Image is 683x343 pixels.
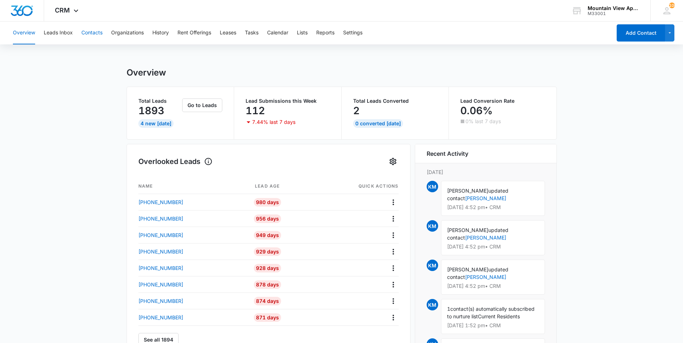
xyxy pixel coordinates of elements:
[138,297,230,305] a: [PHONE_NUMBER]
[343,21,362,44] button: Settings
[388,295,399,306] button: Actions
[460,105,493,116] p: 0.06%
[246,105,265,116] p: 112
[138,248,183,255] p: [PHONE_NUMBER]
[254,198,281,207] div: 980 Days
[44,21,73,44] button: Leads Inbox
[138,281,230,288] a: [PHONE_NUMBER]
[669,3,675,8] span: 108
[388,279,399,290] button: Actions
[388,312,399,323] button: Actions
[447,205,539,210] p: [DATE] 4:52 pm • CRM
[245,21,259,44] button: Tasks
[447,306,535,319] span: contact(s) automatically subscribed to nurture list
[138,314,230,321] a: [PHONE_NUMBER]
[388,262,399,274] button: Actions
[427,220,438,232] span: KM
[138,314,183,321] p: [PHONE_NUMBER]
[387,156,399,167] button: Settings
[427,181,438,192] span: KM
[388,197,399,208] button: Actions
[138,281,183,288] p: [PHONE_NUMBER]
[427,168,545,176] p: [DATE]
[617,24,665,42] button: Add Contact
[254,264,281,272] div: 928 Days
[138,215,230,222] a: [PHONE_NUMBER]
[138,156,213,167] h1: Overlooked Leads
[254,247,281,256] div: 929 Days
[138,264,183,272] p: [PHONE_NUMBER]
[254,297,281,305] div: 874 Days
[447,227,488,233] span: [PERSON_NAME]
[447,323,539,328] p: [DATE] 1:52 pm • CRM
[138,198,230,206] a: [PHONE_NUMBER]
[427,299,438,310] span: KM
[447,188,488,194] span: [PERSON_NAME]
[252,120,295,125] p: 7.44% last 7 days
[388,213,399,224] button: Actions
[254,313,281,322] div: 871 Days
[254,280,281,289] div: 878 Days
[388,230,399,241] button: Actions
[220,21,236,44] button: Leases
[182,102,222,108] a: Go to Leads
[246,98,330,103] p: Lead Submissions this Week
[305,179,399,194] th: Quick actions
[465,195,506,201] a: [PERSON_NAME]
[254,231,281,240] div: 949 Days
[297,21,308,44] button: Lists
[138,264,230,272] a: [PHONE_NUMBER]
[353,105,360,116] p: 2
[138,297,183,305] p: [PHONE_NUMBER]
[138,231,230,239] a: [PHONE_NUMBER]
[669,3,675,8] div: notifications count
[388,246,399,257] button: Actions
[427,149,468,158] h6: Recent Activity
[353,98,437,103] p: Total Leads Converted
[55,6,70,14] span: CRM
[138,231,183,239] p: [PHONE_NUMBER]
[182,98,222,112] button: Go to Leads
[138,98,181,103] p: Total Leads
[447,284,539,289] p: [DATE] 4:52 pm • CRM
[254,214,281,223] div: 956 Days
[465,274,506,280] a: [PERSON_NAME]
[138,105,164,116] p: 1893
[13,21,35,44] button: Overview
[465,235,506,241] a: [PERSON_NAME]
[230,179,305,194] th: Lead age
[588,11,640,16] div: account id
[138,215,183,222] p: [PHONE_NUMBER]
[447,244,539,249] p: [DATE] 4:52 pm • CRM
[138,198,183,206] p: [PHONE_NUMBER]
[465,119,501,124] p: 0% last 7 days
[427,260,438,271] span: KM
[138,248,230,255] a: [PHONE_NUMBER]
[152,21,169,44] button: History
[316,21,335,44] button: Reports
[447,306,450,312] span: 1
[138,119,174,128] div: 4 New [DATE]
[111,21,144,44] button: Organizations
[353,119,403,128] div: 0 Converted [DATE]
[127,67,166,78] h1: Overview
[460,98,545,103] p: Lead Conversion Rate
[267,21,288,44] button: Calendar
[177,21,211,44] button: Rent Offerings
[588,5,640,11] div: account name
[81,21,103,44] button: Contacts
[478,313,520,319] span: Current Residents
[138,179,230,194] th: Name
[447,266,488,272] span: [PERSON_NAME]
